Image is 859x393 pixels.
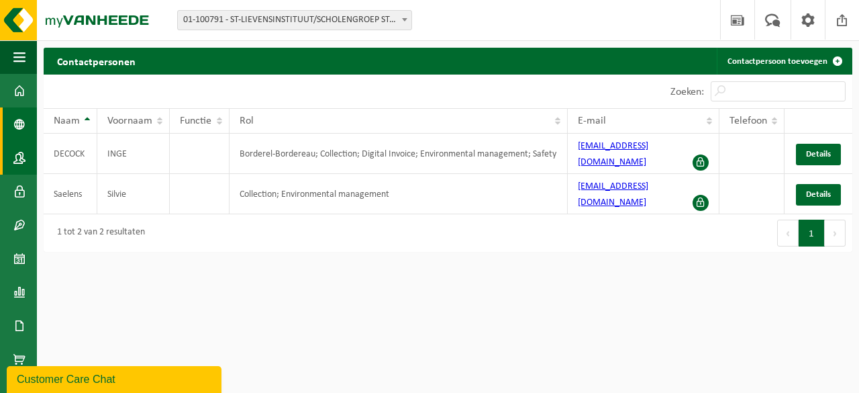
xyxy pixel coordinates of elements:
[230,174,568,214] td: Collection; Environmental management
[796,144,841,165] a: Details
[107,116,152,126] span: Voornaam
[806,150,831,159] span: Details
[54,116,80,126] span: Naam
[44,174,97,214] td: Saelens
[44,134,97,174] td: DECOCK
[230,134,568,174] td: Borderel-Bordereau; Collection; Digital Invoice; Environmental management; Safety
[796,184,841,206] a: Details
[50,221,145,245] div: 1 tot 2 van 2 resultaten
[7,363,224,393] iframe: chat widget
[578,116,606,126] span: E-mail
[777,220,799,247] button: Previous
[44,48,149,74] h2: Contactpersonen
[729,116,767,126] span: Telefoon
[717,48,851,75] a: Contactpersoon toevoegen
[578,181,648,208] a: [EMAIL_ADDRESS][DOMAIN_NAME]
[825,220,846,247] button: Next
[240,116,254,126] span: Rol
[97,134,170,174] td: INGE
[799,220,825,247] button: 1
[97,174,170,214] td: Silvie
[180,116,211,126] span: Functie
[177,10,412,30] span: 01-100791 - ST-LIEVENSINSTITUUT/SCHOLENGROEP ST.FRANCISCUS - SINT-LIEVENS-HOUTEM
[670,87,704,97] label: Zoeken:
[578,141,648,167] a: [EMAIL_ADDRESS][DOMAIN_NAME]
[806,190,831,199] span: Details
[178,11,411,30] span: 01-100791 - ST-LIEVENSINSTITUUT/SCHOLENGROEP ST.FRANCISCUS - SINT-LIEVENS-HOUTEM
